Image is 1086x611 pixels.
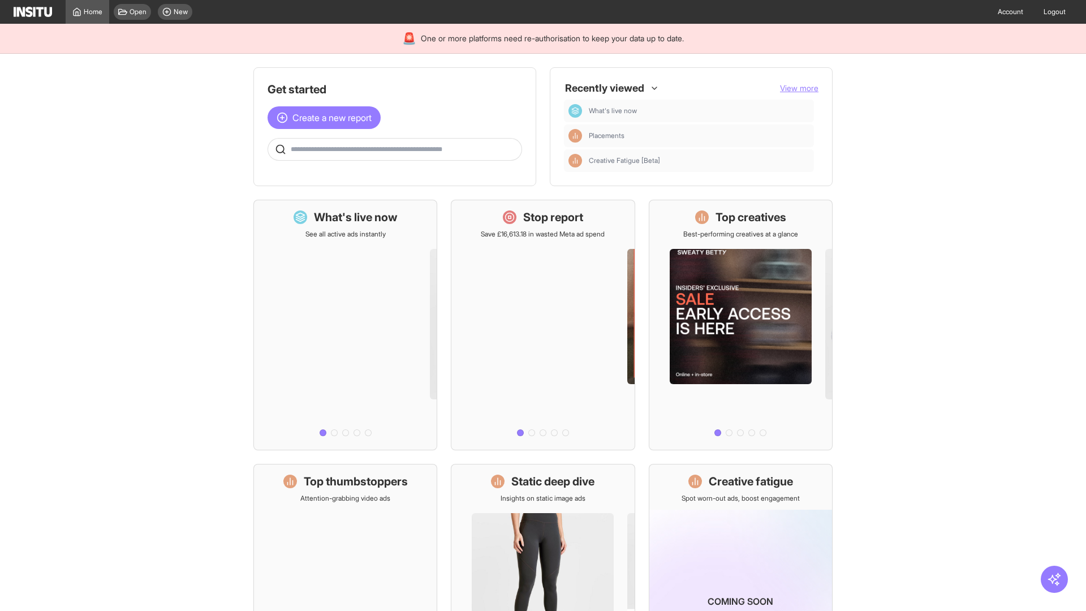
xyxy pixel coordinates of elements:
span: One or more platforms need re-authorisation to keep your data up to date. [421,33,684,44]
button: Create a new report [268,106,381,129]
span: Home [84,7,102,16]
button: View more [780,83,818,94]
h1: Top creatives [716,209,786,225]
div: Insights [568,129,582,143]
p: See all active ads instantly [305,230,386,239]
img: Logo [14,7,52,17]
a: What's live nowSee all active ads instantly [253,200,437,450]
span: View more [780,83,818,93]
p: Attention-grabbing video ads [300,494,390,503]
span: Open [130,7,146,16]
div: Insights [568,154,582,167]
span: Creative Fatigue [Beta] [589,156,809,165]
span: What's live now [589,106,637,115]
div: Dashboard [568,104,582,118]
p: Insights on static image ads [501,494,585,503]
h1: Static deep dive [511,474,594,489]
a: Top creativesBest-performing creatives at a glance [649,200,833,450]
div: 🚨 [402,31,416,46]
span: What's live now [589,106,809,115]
a: Stop reportSave £16,613.18 in wasted Meta ad spend [451,200,635,450]
span: Placements [589,131,624,140]
p: Best-performing creatives at a glance [683,230,798,239]
h1: Stop report [523,209,583,225]
span: Create a new report [292,111,372,124]
span: Placements [589,131,809,140]
h1: What's live now [314,209,398,225]
h1: Get started [268,81,522,97]
span: Creative Fatigue [Beta] [589,156,660,165]
h1: Top thumbstoppers [304,474,408,489]
span: New [174,7,188,16]
p: Save £16,613.18 in wasted Meta ad spend [481,230,605,239]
